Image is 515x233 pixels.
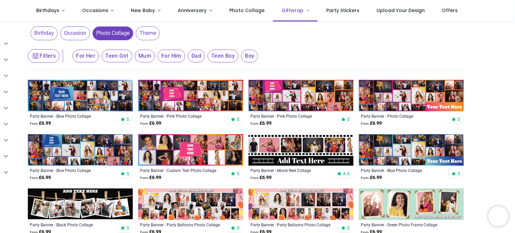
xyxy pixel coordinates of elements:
button: Theme [133,26,160,40]
span: From [140,176,148,180]
span: Teen Boy [208,50,238,62]
span: Anniversary [178,7,207,14]
span: 5 [237,225,239,231]
a: Party Banner - Custom Text Photo Collage [140,168,221,173]
span: 5 [126,225,129,231]
img: Personalised Party Banner - Pink Photo Collage - Add Text & 30 Photo Upload [138,80,243,111]
span: From [30,122,38,125]
span: Party Stickers [326,7,359,14]
img: Personalised Party Banner - Party Balloons Photo Collage - 17 Photo Upload [248,188,353,220]
img: Personalised Party Banner - Blue Photo Collage - 23 Photo upload [359,134,464,166]
strong: £ 6.99 [30,174,51,181]
a: Party Banner - Movie Reel Collage [250,168,331,173]
span: 5 [237,171,239,177]
strong: £ 6.99 [30,120,51,127]
a: Party Banner - Blue Photo Collage [361,168,442,173]
img: Personalised Party Banner - Blue Photo Collage - Custom Text & 25 Photo upload [28,134,133,166]
strong: £ 6.99 [361,174,382,181]
span: 5 [457,171,460,177]
a: Party Banner - Black Photo Collage [30,222,111,227]
span: Photo Collage [93,26,133,40]
strong: £ 6.99 [250,120,272,127]
span: 4.6 [343,171,350,177]
span: Birthdays [36,7,59,14]
a: Party Banner - Party Balloons Photo Collage [140,222,221,227]
button: Birthday [28,26,58,40]
span: Birthday [31,26,58,40]
span: 5 [347,225,350,231]
a: Party Banner - Photo Collage [361,113,442,119]
a: Party Banner - Blue Photo Collage [30,168,111,173]
span: From [30,176,38,180]
strong: £ 6.99 [250,174,272,181]
span: Teen Girl [102,50,132,62]
span: For Him [158,50,185,62]
strong: £ 6.99 [140,174,161,181]
span: 5 [126,171,129,177]
span: From [250,122,259,125]
span: From [361,176,369,180]
a: Party Banner - Pink Photo Collage [140,113,221,119]
iframe: Brevo live chat [488,206,508,226]
span: Upload Your Design [377,7,425,14]
img: Personalised Party Banner - Photo Collage - 23 Photo Upload [359,80,464,111]
span: Offers [442,7,458,14]
span: 5 [347,116,350,122]
img: Personalised Party Banner - Blue Photo Collage - Custom Text & 30 Photo Upload [28,80,133,111]
button: Occasion [58,26,90,40]
button: Filters [28,49,59,63]
span: Occasion [60,26,90,40]
span: 5 [457,116,460,122]
span: New Baby [131,7,155,14]
span: 5 [237,116,239,122]
span: Giftwrap [282,7,303,14]
span: From [140,122,148,125]
a: Party Banner - Blue Photo Collage [30,113,111,119]
span: From [250,176,259,180]
img: Personalised Party Banner - Pink Photo Collage - Custom Text & 25 Photo Upload [248,80,353,111]
span: From [361,122,369,125]
a: Party Banner - Green Photo Frame Collage [361,222,442,227]
span: 5 [126,116,129,122]
span: Dad [188,50,205,62]
span: Photo Collage [229,7,265,14]
img: Personalised Party Banner - Green Photo Frame Collage - 4 Photo Upload [359,188,464,220]
button: Photo Collage [90,26,133,40]
a: Party Banner - Pink Photo Collage [250,113,331,119]
span: Occasions [82,7,108,14]
span: Theme [136,26,160,40]
img: Personalised Party Banner - Movie Reel Collage - 6 Photo Upload [248,134,353,166]
img: Personalised Party Banner - Party Balloons Photo Collage - 22 Photo Upload [138,188,243,220]
a: Party Banner - Party Balloons Photo Collage [250,222,331,227]
strong: £ 6.99 [361,120,382,127]
span: Mum [135,50,155,62]
span: Boy [241,50,258,62]
img: Personalised Party Banner - Black Photo Collage - 6 Photo Upload [28,188,133,220]
img: Personalised Party Banner - Custom Text Photo Collage - 12 Photo Upload [138,134,243,166]
strong: £ 6.99 [140,120,161,127]
span: For Her [72,50,99,62]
